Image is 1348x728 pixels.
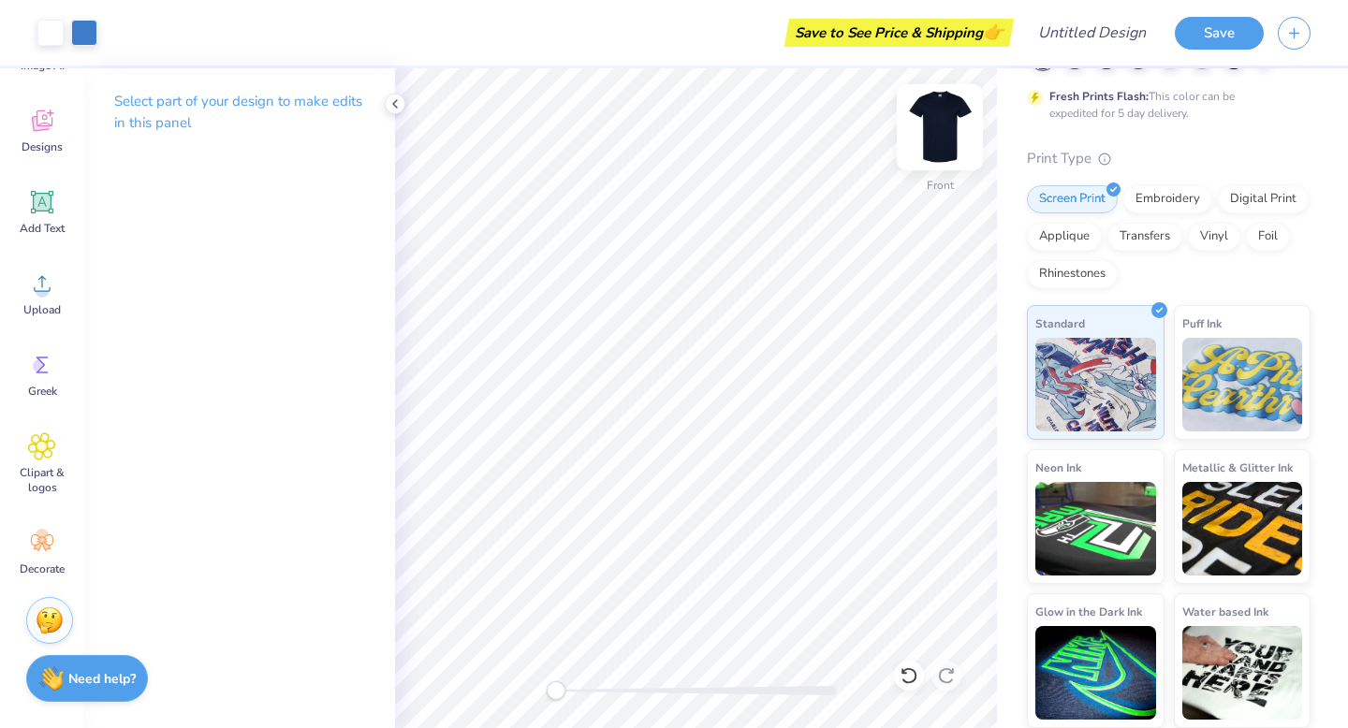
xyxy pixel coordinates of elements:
img: Water based Ink [1182,626,1303,720]
span: Add Text [20,221,65,236]
div: Applique [1027,223,1102,251]
span: Glow in the Dark Ink [1035,602,1142,621]
div: Vinyl [1188,223,1240,251]
span: Decorate [20,561,65,576]
img: Glow in the Dark Ink [1035,626,1156,720]
input: Untitled Design [1023,14,1161,51]
span: Puff Ink [1182,313,1222,333]
img: Puff Ink [1182,338,1303,431]
div: This color can be expedited for 5 day delivery. [1049,88,1280,122]
span: Designs [22,139,63,154]
div: Rhinestones [1027,260,1118,288]
span: Standard [1035,313,1085,333]
img: Standard [1035,338,1156,431]
div: Digital Print [1218,185,1309,213]
strong: Fresh Prints Flash: [1049,89,1149,104]
img: Metallic & Glitter Ink [1182,482,1303,575]
button: Save [1175,17,1264,50]
span: Neon Ink [1035,458,1081,477]
img: Neon Ink [1035,482,1156,575]
span: Metallic & Glitter Ink [1182,458,1293,477]
span: Upload [23,302,61,317]
p: Select part of your design to make edits in this panel [114,91,365,134]
div: Front [927,177,954,194]
div: Print Type [1027,148,1311,169]
span: Water based Ink [1182,602,1268,621]
span: Clipart & logos [11,465,73,495]
div: Transfers [1107,223,1182,251]
div: Foil [1246,223,1290,251]
img: Front [902,90,977,165]
div: Screen Print [1027,185,1118,213]
div: Accessibility label [547,681,565,700]
strong: Need help? [68,670,136,688]
span: Greek [28,384,57,399]
span: 👉 [983,21,1004,43]
div: Embroidery [1123,185,1212,213]
div: Save to See Price & Shipping [789,19,1009,47]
